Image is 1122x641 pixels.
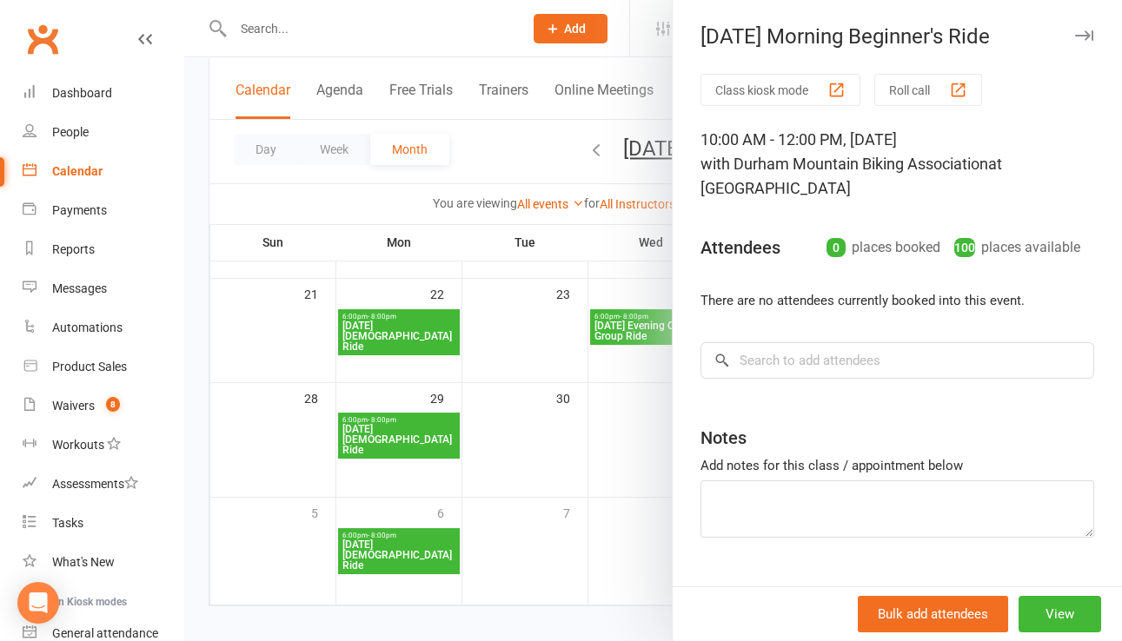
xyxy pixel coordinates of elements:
[23,152,183,191] a: Calendar
[23,74,183,113] a: Dashboard
[23,387,183,426] a: Waivers 8
[874,74,982,106] button: Roll call
[700,455,1094,476] div: Add notes for this class / appointment below
[21,17,64,61] a: Clubworx
[52,125,89,139] div: People
[954,238,975,257] div: 100
[17,582,59,624] div: Open Intercom Messenger
[23,543,183,582] a: What's New
[700,235,780,260] div: Attendees
[52,164,103,178] div: Calendar
[23,269,183,308] a: Messages
[827,238,846,257] div: 0
[700,426,747,450] div: Notes
[23,113,183,152] a: People
[52,516,83,530] div: Tasks
[23,504,183,543] a: Tasks
[52,438,104,452] div: Workouts
[52,555,115,569] div: What's New
[673,24,1122,49] div: [DATE] Morning Beginner's Ride
[827,235,940,260] div: places booked
[700,74,860,106] button: Class kiosk mode
[858,596,1008,632] button: Bulk add attendees
[23,426,183,465] a: Workouts
[23,347,183,387] a: Product Sales
[700,342,1094,379] input: Search to add attendees
[52,86,112,100] div: Dashboard
[23,465,183,504] a: Assessments
[52,320,123,334] div: Automations
[23,230,183,269] a: Reports
[52,360,127,373] div: Product Sales
[23,308,183,347] a: Automations
[700,155,988,173] span: with Durham Mountain Biking Association
[106,397,120,412] span: 8
[52,203,107,217] div: Payments
[954,235,1080,260] div: places available
[1019,596,1101,632] button: View
[52,281,107,295] div: Messages
[700,128,1094,201] div: 10:00 AM - 12:00 PM, [DATE]
[52,242,95,256] div: Reports
[700,290,1094,311] li: There are no attendees currently booked into this event.
[23,191,183,230] a: Payments
[52,626,158,640] div: General attendance
[52,399,95,413] div: Waivers
[52,477,138,491] div: Assessments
